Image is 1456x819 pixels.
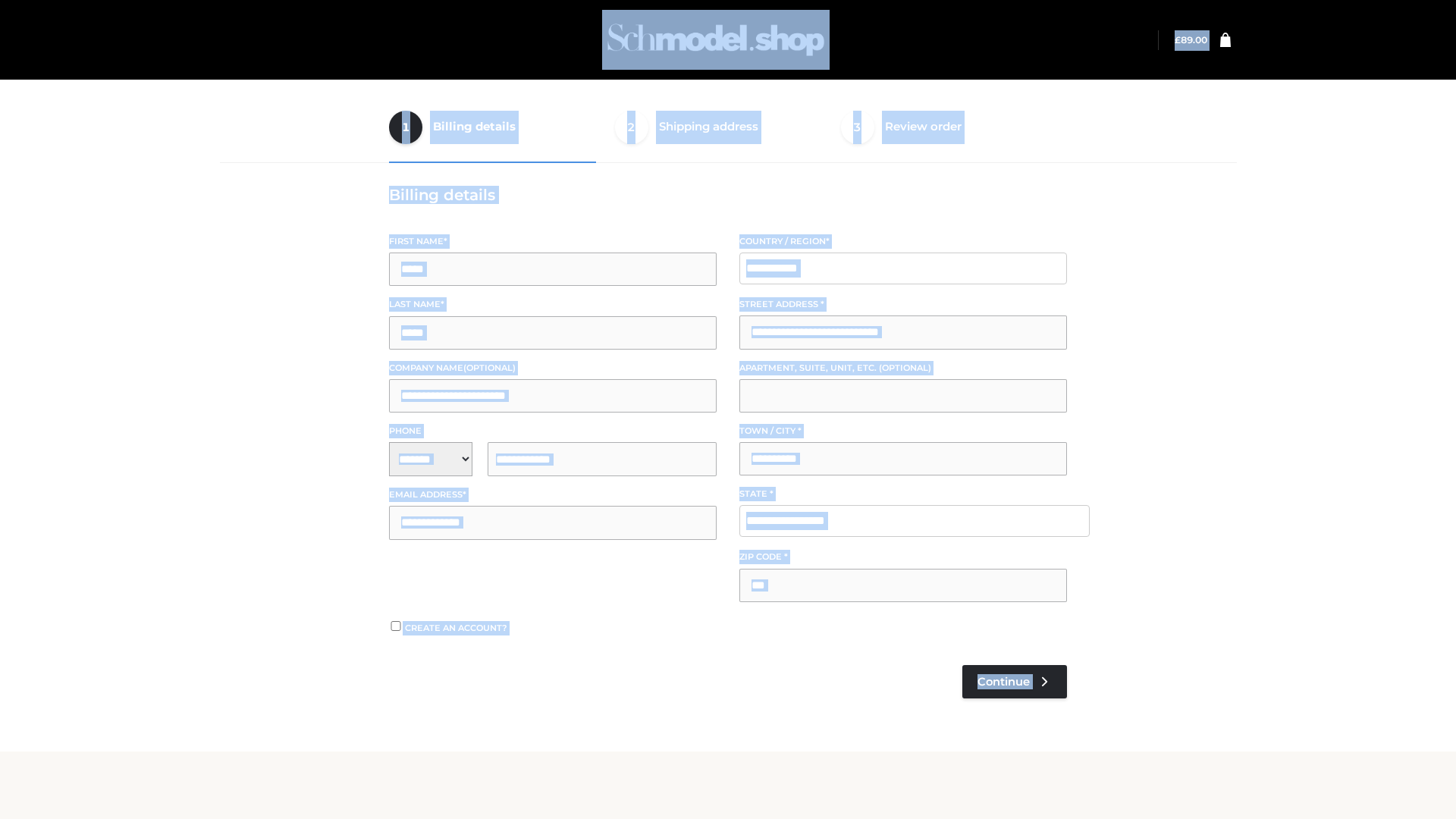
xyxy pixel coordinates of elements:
[962,665,1067,698] a: Continue
[977,675,1030,689] span: Continue
[1175,34,1181,45] span: £
[739,550,1067,564] label: ZIP Code
[389,424,717,438] label: Phone
[602,10,830,70] img: Schmodel Admin 964
[739,487,1067,501] label: State
[389,297,717,312] label: Last name
[389,621,403,631] input: Create an account?
[1175,34,1207,45] a: £89.00
[389,186,1067,204] h3: Billing details
[463,362,516,373] span: (optional)
[739,424,1067,438] label: Town / City
[405,623,507,633] span: Create an account?
[1175,34,1207,45] bdi: 89.00
[739,234,1067,249] label: Country / Region
[389,234,717,249] label: First name
[389,361,717,375] label: Company name
[879,362,931,373] span: (optional)
[389,488,717,502] label: Email address
[739,361,1067,375] label: Apartment, suite, unit, etc.
[739,297,1067,312] label: Street address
